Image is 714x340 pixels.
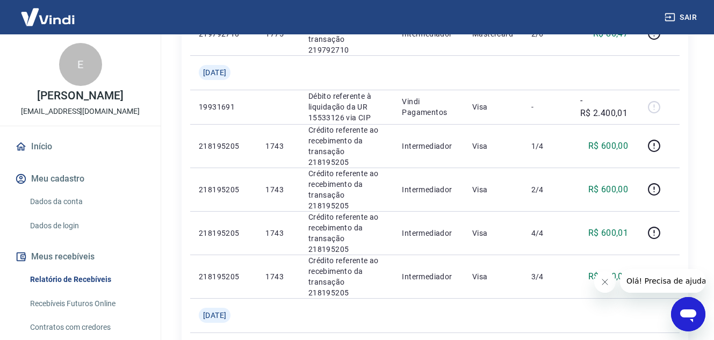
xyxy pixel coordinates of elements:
a: Relatório de Recebíveis [26,269,148,291]
p: Crédito referente ao recebimento da transação 218195205 [308,125,385,168]
p: Visa [472,228,514,238]
span: [DATE] [203,310,226,321]
a: Início [13,135,148,158]
p: Intermediador [402,271,455,282]
button: Meu cadastro [13,167,148,191]
iframe: Fechar mensagem [594,271,616,293]
p: 1743 [265,228,291,238]
iframe: Mensagem da empresa [620,269,705,293]
p: 218195205 [199,184,248,195]
p: R$ 600,00 [588,140,629,153]
span: [DATE] [203,67,226,78]
p: Intermediador [402,184,455,195]
img: Vindi [13,1,83,33]
p: Débito referente à liquidação da UR 15533126 via CIP [308,91,385,123]
a: Dados de login [26,215,148,237]
span: Olá! Precisa de ajuda? [6,8,90,16]
p: R$ 600,01 [588,227,629,240]
p: 1/4 [531,141,563,151]
p: Vindi Pagamentos [402,96,455,118]
p: Intermediador [402,141,455,151]
div: E [59,43,102,86]
p: [PERSON_NAME] [37,90,123,102]
p: Visa [472,184,514,195]
p: Visa [472,141,514,151]
p: Crédito referente ao recebimento da transação 218195205 [308,255,385,298]
a: Contratos com credores [26,316,148,338]
p: 218195205 [199,141,248,151]
a: Recebíveis Futuros Online [26,293,148,315]
p: -R$ 2.400,01 [580,94,628,120]
button: Sair [662,8,701,27]
p: 2/4 [531,184,563,195]
p: Crédito referente ao recebimento da transação 218195205 [308,212,385,255]
p: Intermediador [402,228,455,238]
p: [EMAIL_ADDRESS][DOMAIN_NAME] [21,106,140,117]
p: R$ 600,00 [588,183,629,196]
a: Dados da conta [26,191,148,213]
p: 1743 [265,141,291,151]
p: Visa [472,102,514,112]
p: - [531,102,563,112]
p: Visa [472,271,514,282]
p: 4/4 [531,228,563,238]
p: 1743 [265,184,291,195]
iframe: Botão para abrir a janela de mensagens [671,297,705,331]
p: Crédito referente ao recebimento da transação 218195205 [308,168,385,211]
p: R$ 600,00 [588,270,629,283]
button: Meus recebíveis [13,245,148,269]
p: 218195205 [199,228,248,238]
p: 1743 [265,271,291,282]
p: 19931691 [199,102,248,112]
p: 3/4 [531,271,563,282]
p: 218195205 [199,271,248,282]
